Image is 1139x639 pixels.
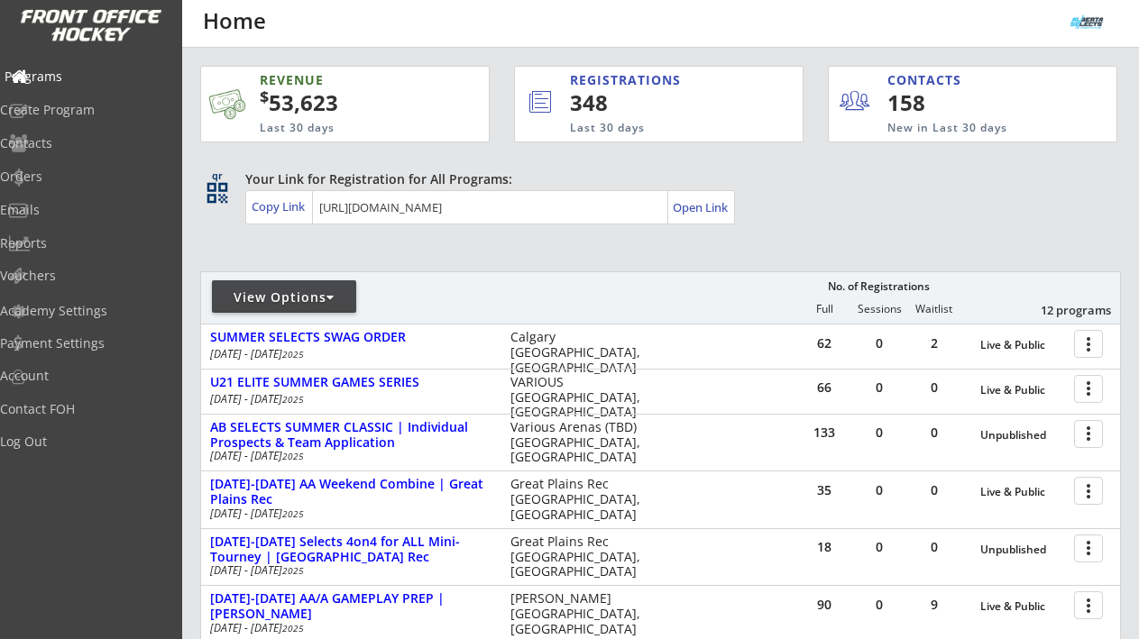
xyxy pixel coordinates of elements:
[797,541,851,553] div: 18
[260,71,412,89] div: REVENUE
[510,330,652,375] div: Calgary [GEOGRAPHIC_DATA], [GEOGRAPHIC_DATA]
[907,541,961,553] div: 0
[797,381,851,394] div: 66
[907,426,961,439] div: 0
[1074,591,1103,619] button: more_vert
[282,564,304,577] em: 2025
[210,534,491,565] div: [DATE]-[DATE] Selects 4on4 for ALL Mini-Tourney | [GEOGRAPHIC_DATA] Rec
[570,121,729,136] div: Last 30 days
[1017,302,1111,318] div: 12 programs
[797,303,851,315] div: Full
[282,622,304,634] em: 2025
[980,486,1065,498] div: Live & Public
[907,484,961,497] div: 0
[980,339,1065,351] div: Live & Public
[1074,330,1103,358] button: more_vert
[673,200,730,215] div: Open Link
[673,195,730,220] a: Open Link
[570,87,742,118] div: 348
[210,565,486,576] div: [DATE] - [DATE]
[212,288,356,306] div: View Options
[282,348,304,361] em: 2025
[797,598,851,611] div: 90
[510,375,652,420] div: VARIOUS [GEOGRAPHIC_DATA], [GEOGRAPHIC_DATA]
[907,598,961,611] div: 9
[210,394,486,405] div: [DATE] - [DATE]
[852,303,906,315] div: Sessions
[1074,420,1103,448] button: more_vert
[510,534,652,580] div: Great Plains Rec [GEOGRAPHIC_DATA], [GEOGRAPHIC_DATA]
[980,543,1065,556] div: Unpublished
[907,337,961,350] div: 2
[822,280,934,293] div: No. of Registrations
[210,349,486,360] div: [DATE] - [DATE]
[1074,375,1103,403] button: more_vert
[852,541,906,553] div: 0
[852,337,906,350] div: 0
[852,381,906,394] div: 0
[210,477,491,507] div: [DATE]-[DATE] AA Weekend Combine | Great Plains Rec
[907,381,961,394] div: 0
[282,507,304,520] em: 2025
[1074,477,1103,505] button: more_vert
[245,170,1065,188] div: Your Link for Registration for All Programs:
[252,198,308,215] div: Copy Link
[260,86,269,107] sup: $
[210,591,491,622] div: [DATE]-[DATE] AA/A GAMEPLAY PREP | [PERSON_NAME]
[906,303,960,315] div: Waitlist
[282,393,304,406] em: 2025
[206,170,227,182] div: qr
[887,121,1033,136] div: New in Last 30 days
[980,429,1065,442] div: Unpublished
[510,420,652,465] div: Various Arenas (TBD) [GEOGRAPHIC_DATA], [GEOGRAPHIC_DATA]
[852,484,906,497] div: 0
[210,375,491,390] div: U21 ELITE SUMMER GAMES SERIES
[282,450,304,462] em: 2025
[797,426,851,439] div: 133
[210,330,491,345] div: SUMMER SELECTS SWAG ORDER
[797,484,851,497] div: 35
[210,623,486,634] div: [DATE] - [DATE]
[510,591,652,636] div: [PERSON_NAME] [GEOGRAPHIC_DATA], [GEOGRAPHIC_DATA]
[1074,534,1103,562] button: more_vert
[570,71,727,89] div: REGISTRATIONS
[210,508,486,519] div: [DATE] - [DATE]
[510,477,652,522] div: Great Plains Rec [GEOGRAPHIC_DATA], [GEOGRAPHIC_DATA]
[260,121,412,136] div: Last 30 days
[852,598,906,611] div: 0
[5,70,167,83] div: Programs
[210,451,486,461] div: [DATE] - [DATE]
[980,384,1065,397] div: Live & Public
[980,600,1065,613] div: Live & Public
[204,179,231,206] button: qr_code
[210,420,491,451] div: AB SELECTS SUMMER CLASSIC | Individual Prospects & Team Application
[852,426,906,439] div: 0
[887,71,969,89] div: CONTACTS
[887,87,998,118] div: 158
[260,87,432,118] div: 53,623
[797,337,851,350] div: 62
